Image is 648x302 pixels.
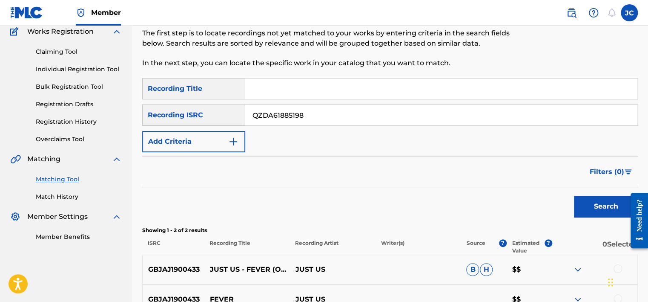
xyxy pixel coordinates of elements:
[76,8,86,18] img: Top Rightsholder
[112,26,122,37] img: expand
[545,239,552,247] span: ?
[10,26,21,37] img: Works Registration
[142,58,524,68] p: In the next step, you can locate the specific work in your catalog that you want to match.
[204,239,290,255] p: Recording Title
[142,78,638,221] form: Search Form
[27,154,60,164] span: Matching
[10,6,43,19] img: MLC Logo
[607,9,616,17] div: Notifications
[36,192,122,201] a: Match History
[228,136,238,147] img: 9d2ae6d4665cec9f34b9.svg
[112,154,122,164] img: expand
[585,4,602,21] div: Help
[574,196,638,217] button: Search
[585,161,638,183] button: Filters (0)
[624,186,648,255] iframe: Resource Center
[91,8,121,17] span: Member
[10,154,21,164] img: Matching
[143,264,204,275] p: GBJAJ1900433
[36,65,122,74] a: Individual Registration Tool
[36,175,122,184] a: Matching Tool
[605,261,648,302] iframe: Chat Widget
[112,212,122,222] img: expand
[467,239,485,255] p: Source
[499,239,507,247] span: ?
[480,263,493,276] span: H
[588,8,599,18] img: help
[36,117,122,126] a: Registration History
[621,4,638,21] div: User Menu
[512,239,545,255] p: Estimated Value
[466,263,479,276] span: B
[27,212,88,222] span: Member Settings
[552,239,638,255] p: 0 Selected
[566,8,576,18] img: search
[36,135,122,144] a: Overclaims Tool
[142,131,245,152] button: Add Criteria
[27,26,94,37] span: Works Registration
[36,100,122,109] a: Registration Drafts
[10,212,20,222] img: Member Settings
[142,226,638,234] p: Showing 1 - 2 of 2 results
[142,239,204,255] p: ISRC
[608,270,613,295] div: Drag
[36,47,122,56] a: Claiming Tool
[590,167,624,177] span: Filters ( 0 )
[506,264,552,275] p: $$
[573,264,583,275] img: expand
[563,4,580,21] a: Public Search
[36,82,122,91] a: Bulk Registration Tool
[290,264,375,275] p: JUST US
[204,264,290,275] p: JUST US - FEVER (ORIGINAL MIX)
[375,239,461,255] p: Writer(s)
[142,28,524,49] p: The first step is to locate recordings not yet matched to your works by entering criteria in the ...
[36,232,122,241] a: Member Benefits
[625,169,632,174] img: filter
[290,239,375,255] p: Recording Artist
